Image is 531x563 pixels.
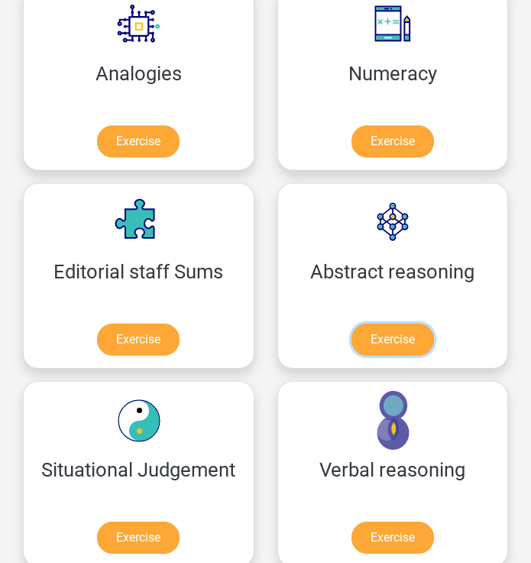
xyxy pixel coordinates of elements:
a: Exercise [97,324,180,356]
a: Exercise [351,324,434,356]
a: Exercise [351,125,434,158]
a: Exercise [351,522,434,554]
a: Exercise [97,522,180,554]
a: Exercise [97,125,180,158]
